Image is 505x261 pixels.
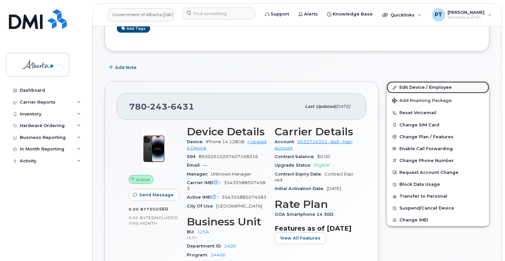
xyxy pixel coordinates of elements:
[203,163,207,168] span: —
[387,143,489,155] button: Enable Call Forwarding
[139,192,174,198] span: Send Message
[399,134,454,139] span: Change Plan / Features
[183,8,255,19] input: Find something...
[387,82,489,93] a: Edit Device / Employee
[187,216,267,228] h3: Business Unit
[387,202,489,214] button: Suspend/Cancel Device
[187,204,216,209] span: City Of Use
[211,172,251,177] span: Unknown Manager
[387,167,489,179] button: Request Account Change
[187,195,222,200] span: Active IMEI
[435,11,442,19] span: PT
[155,207,169,212] span: used
[448,10,485,15] span: [PERSON_NAME]
[304,11,318,17] span: Alerts
[129,102,194,112] span: 780
[448,15,485,20] span: Wireless Admin
[390,12,415,17] span: Quicklinks
[387,179,489,190] button: Block Data Usage
[216,204,262,209] span: [GEOGRAPHIC_DATA]
[387,119,489,131] button: Change SIM Card
[115,64,137,71] span: Add Note
[271,11,289,17] span: Support
[275,172,353,182] span: Contract Expired
[275,172,324,177] span: Contract Expiry Date
[187,126,267,138] h3: Device Details
[199,154,258,159] span: 89302610207407168316
[187,172,211,177] span: Manager
[427,8,496,21] div: Penny Tse
[129,215,178,226] span: included this month
[322,8,377,21] a: Knowledge Base
[275,139,353,150] a: 0532716353 - Bell - Main Account
[168,102,194,112] span: 6431
[108,8,174,21] a: Government of Alberta (GOA)
[187,180,224,185] span: Carrier IMEI
[327,186,341,191] span: [DATE]
[392,98,452,104] span: Add Roaming Package
[275,224,354,232] h3: Features as of [DATE]
[129,215,154,220] span: 0.00 Bytes
[317,154,330,159] span: $0.00
[187,180,265,191] span: 354355885074583
[335,104,350,109] span: [DATE]
[134,129,174,169] img: image20231002-3703462-njx0qo.jpeg
[399,206,454,211] span: Suspend/Cancel Device
[275,198,354,210] h3: Rate Plan
[275,126,354,138] h3: Carrier Details
[275,186,327,191] span: Initial Activation Date
[224,244,236,248] a: 2406
[197,229,209,234] a: 125A
[387,190,489,202] button: Transfer to Personal
[275,212,337,217] span: GOA Smartphone 14 30D
[305,104,335,109] span: Last updated
[275,154,317,159] span: Contract balance
[275,163,314,168] span: Upgrade Status
[117,24,150,33] a: Add tags
[187,139,206,144] span: Device
[129,189,179,201] button: Send Message
[280,235,320,241] span: View All Features
[222,195,266,200] span: 354355885074583
[211,252,225,257] a: 24406
[378,8,426,21] div: Quicklinks
[314,163,329,168] span: Eligible
[387,93,489,107] button: Add Roaming Package
[187,235,267,241] p: HLTH
[387,155,489,167] button: Change Phone Number
[387,214,489,226] button: Change IMEI
[187,154,199,159] span: SIM
[260,8,294,21] a: Support
[387,131,489,143] button: Change Plan / Features
[206,139,245,144] span: iPhone 14 128GB
[187,139,266,150] a: + Upgrade Device
[294,8,322,21] a: Alerts
[187,163,203,168] span: Email
[275,232,326,244] button: View All Features
[136,177,151,183] span: Active
[147,102,168,112] span: 243
[187,229,197,234] span: BU
[187,244,224,248] span: Department ID
[387,107,489,119] button: Reset Voicemail
[129,207,155,212] span: 0.00 Bytes
[275,139,297,144] span: Account
[333,11,373,17] span: Knowledge Base
[399,146,453,151] span: Enable Call Forwarding
[187,252,211,257] span: Program
[105,61,142,73] button: Add Note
